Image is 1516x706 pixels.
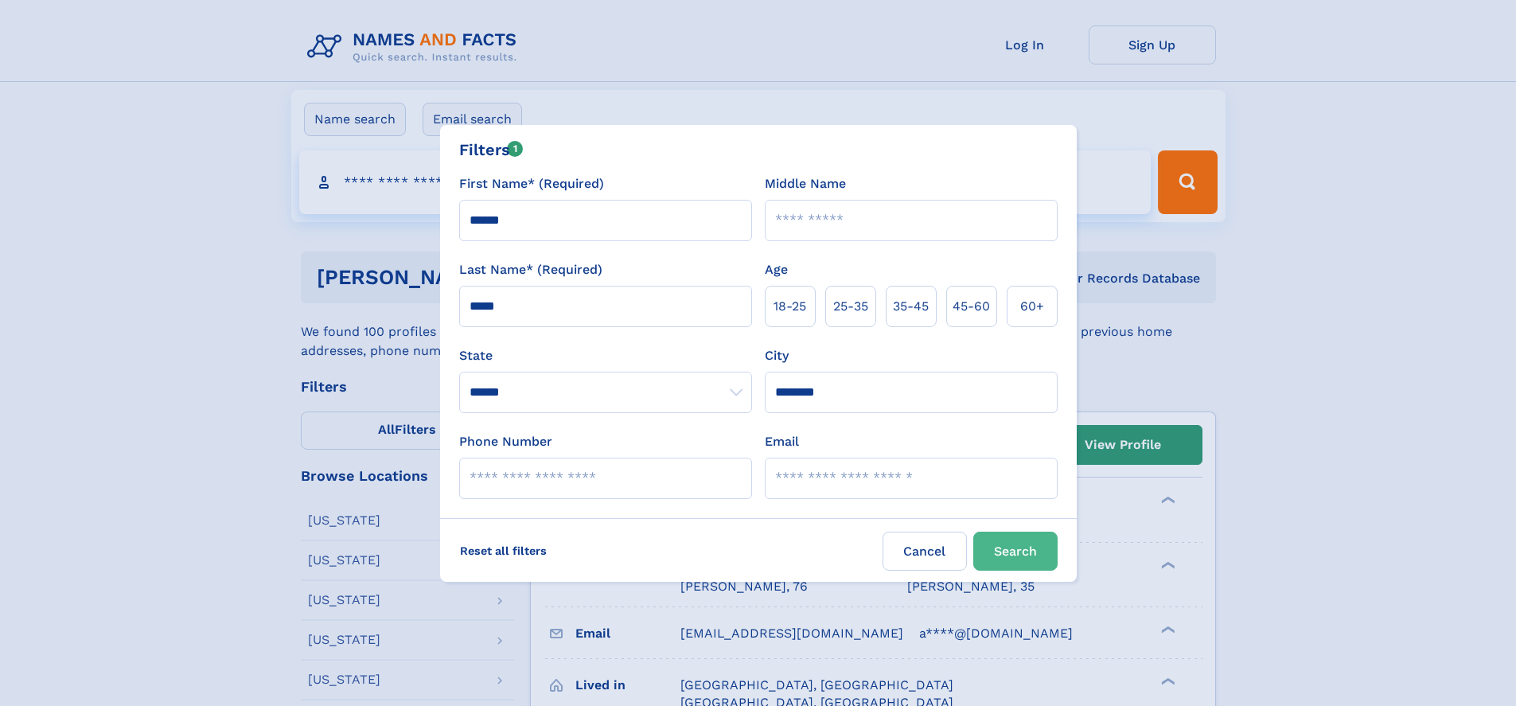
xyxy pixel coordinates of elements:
[833,297,868,316] span: 25‑35
[450,532,557,570] label: Reset all filters
[893,297,929,316] span: 35‑45
[953,297,990,316] span: 45‑60
[765,174,846,193] label: Middle Name
[459,346,752,365] label: State
[459,260,602,279] label: Last Name* (Required)
[765,346,789,365] label: City
[765,432,799,451] label: Email
[1020,297,1044,316] span: 60+
[765,260,788,279] label: Age
[973,532,1058,571] button: Search
[459,138,524,162] div: Filters
[459,432,552,451] label: Phone Number
[883,532,967,571] label: Cancel
[774,297,806,316] span: 18‑25
[459,174,604,193] label: First Name* (Required)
